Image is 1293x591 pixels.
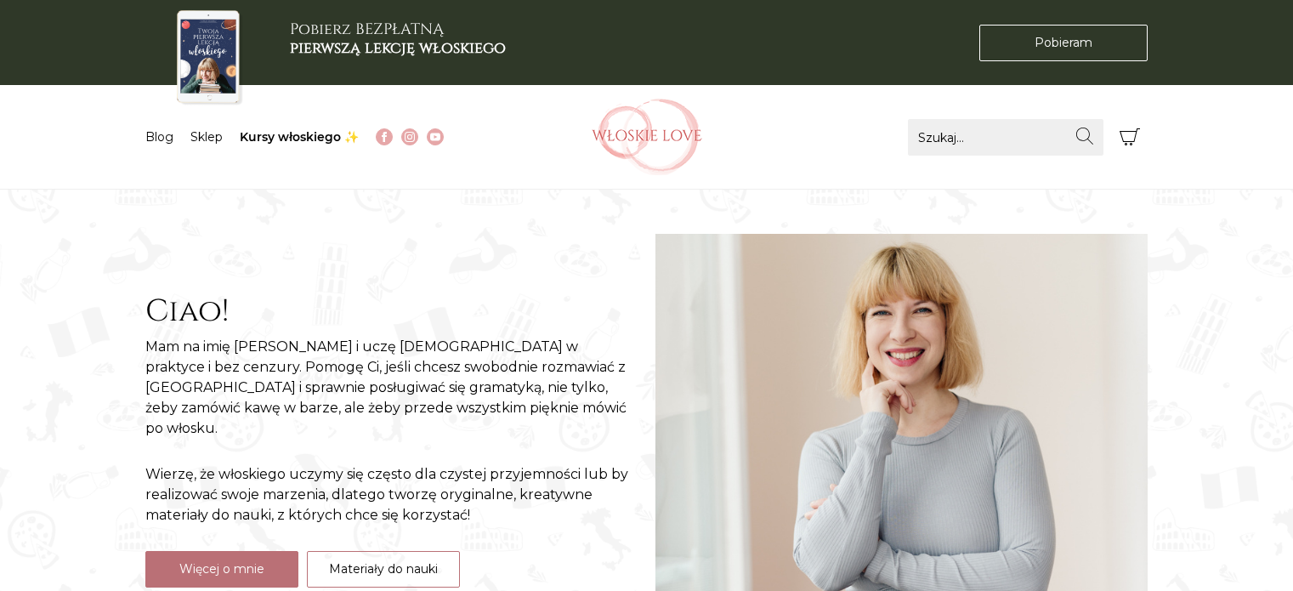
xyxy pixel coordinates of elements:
[307,551,460,588] a: Materiały do nauki
[979,25,1148,61] a: Pobieram
[145,551,298,588] a: Więcej o mnie
[145,129,173,145] a: Blog
[145,337,638,439] p: Mam na imię [PERSON_NAME] i uczę [DEMOGRAPHIC_DATA] w praktyce i bez cenzury. Pomogę Ci, jeśli ch...
[290,20,506,57] h3: Pobierz BEZPŁATNĄ
[290,37,506,59] b: pierwszą lekcję włoskiego
[908,119,1103,156] input: Szukaj...
[145,464,638,526] p: Wierzę, że włoskiego uczymy się często dla czystej przyjemności lub by realizować swoje marzenia,...
[145,293,638,330] h2: Ciao!
[592,99,702,175] img: Włoskielove
[240,129,359,145] a: Kursy włoskiego ✨
[1112,119,1148,156] button: Koszyk
[1035,34,1092,52] span: Pobieram
[190,129,223,145] a: Sklep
